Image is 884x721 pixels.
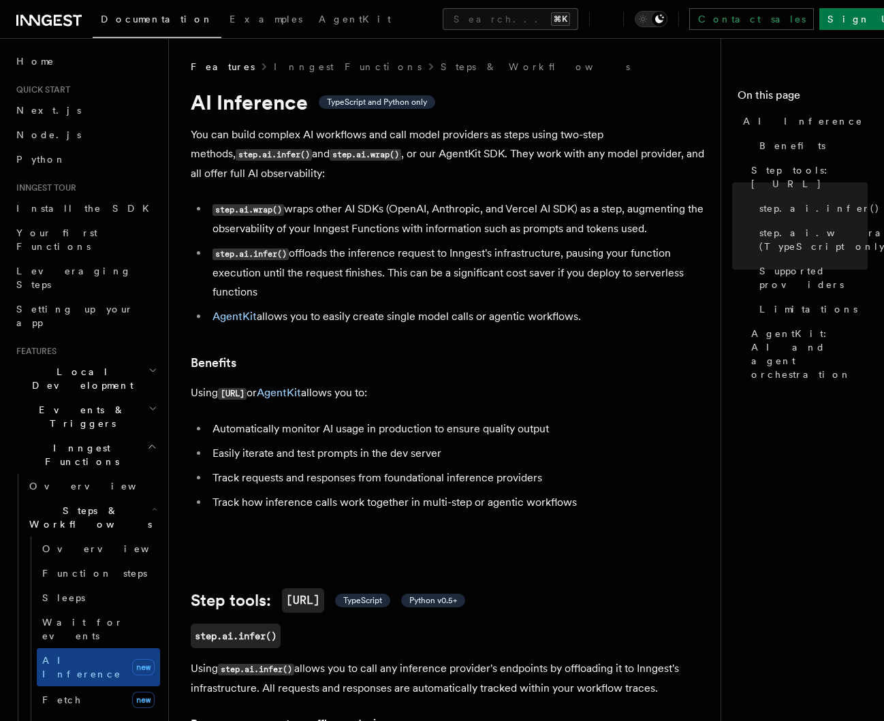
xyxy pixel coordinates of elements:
kbd: ⌘K [551,12,570,26]
a: step.ai.infer() [754,196,868,221]
a: AgentKit [257,386,301,399]
h1: AI Inference [191,90,710,114]
span: Install the SDK [16,203,157,214]
button: Toggle dark mode [635,11,667,27]
li: Easily iterate and test prompts in the dev server [208,444,710,463]
a: Overview [37,536,160,561]
span: Inngest Functions [11,441,147,468]
a: Next.js [11,98,160,123]
p: You can build complex AI workflows and call model providers as steps using two-step methods, and ... [191,125,710,183]
span: Steps & Workflows [24,504,152,531]
span: Documentation [101,14,213,25]
a: AI Inferencenew [37,648,160,686]
span: Wait for events [42,617,123,641]
button: Local Development [11,359,160,398]
button: Search...⌘K [443,8,578,30]
li: Track requests and responses from foundational inference providers [208,468,710,487]
a: Limitations [754,297,868,321]
button: Steps & Workflows [24,498,160,536]
span: Limitations [759,302,857,316]
a: Function steps [37,561,160,586]
a: Benefits [191,353,236,372]
a: Sleeps [37,586,160,610]
span: Python [16,154,66,165]
span: Quick start [11,84,70,95]
span: Examples [230,14,302,25]
a: Step tools:[URL] TypeScript Python v0.5+ [191,588,465,613]
a: Python [11,147,160,172]
span: step.ai.infer() [759,202,880,215]
span: AI Inference [42,655,121,679]
span: Node.js [16,129,81,140]
button: Events & Triggers [11,398,160,436]
code: [URL] [218,388,247,400]
a: Supported providers [754,259,868,297]
a: Node.js [11,123,160,147]
span: Overview [42,543,183,554]
span: Features [11,346,57,357]
span: Features [191,60,255,74]
span: Function steps [42,568,147,579]
span: Inngest tour [11,182,76,193]
span: Your first Functions [16,227,97,252]
p: Using or allows you to: [191,383,710,403]
button: Inngest Functions [11,436,160,474]
a: AgentKit: AI and agent orchestration [746,321,868,387]
span: AgentKit [319,14,391,25]
span: Sleeps [42,592,85,603]
span: AI Inference [743,114,863,128]
span: Fetch [42,694,82,705]
span: Step tools: [URL] [751,163,868,191]
code: step.ai.infer() [236,149,312,161]
a: Steps & Workflows [441,60,630,74]
li: wraps other AI SDKs (OpenAI, Anthropic, and Vercel AI SDK) as a step, augmenting the observabilit... [208,199,710,238]
span: Events & Triggers [11,403,148,430]
span: Overview [29,481,170,492]
a: Benefits [754,133,868,158]
a: Contact sales [689,8,814,30]
a: Overview [24,474,160,498]
a: Inngest Functions [274,60,422,74]
span: TypeScript and Python only [327,97,427,108]
code: step.ai.infer() [218,664,294,675]
code: step.ai.wrap() [212,204,284,216]
span: Python v0.5+ [409,595,457,606]
a: Home [11,49,160,74]
a: Leveraging Steps [11,259,160,297]
code: step.ai.infer() [212,249,289,260]
a: Your first Functions [11,221,160,259]
span: Leveraging Steps [16,266,131,290]
span: Next.js [16,105,81,116]
a: Setting up your app [11,297,160,335]
a: AgentKit [212,310,257,323]
span: AgentKit: AI and agent orchestration [751,327,868,381]
span: Supported providers [759,264,868,291]
a: step.ai.infer() [191,624,281,648]
a: AgentKit [311,4,399,37]
a: AI Inference [738,109,868,133]
li: Track how inference calls work together in multi-step or agentic workflows [208,493,710,512]
li: offloads the inference request to Inngest's infrastructure, pausing your function execution until... [208,244,710,302]
p: Using allows you to call any inference provider's endpoints by offloading it to Inngest's infrast... [191,659,710,698]
a: step.ai.wrap() (TypeScript only) [754,221,868,259]
span: Local Development [11,365,148,392]
a: Install the SDK [11,196,160,221]
span: new [132,692,155,708]
a: Step tools: [URL] [746,158,868,196]
a: Examples [221,4,311,37]
a: Wait for events [37,610,160,648]
li: Automatically monitor AI usage in production to ensure quality output [208,419,710,438]
li: allows you to easily create single model calls or agentic workflows. [208,307,710,326]
span: Setting up your app [16,304,133,328]
code: step.ai.wrap() [330,149,401,161]
a: Documentation [93,4,221,38]
span: Benefits [759,139,825,153]
a: Fetchnew [37,686,160,714]
code: [URL] [282,588,324,613]
span: Home [16,54,54,68]
span: new [132,659,155,675]
span: TypeScript [343,595,382,606]
h4: On this page [738,87,868,109]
